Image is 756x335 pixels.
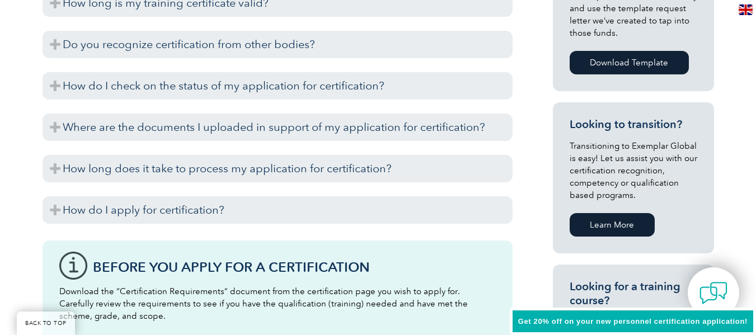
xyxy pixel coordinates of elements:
a: BACK TO TOP [17,312,75,335]
h3: Before You Apply For a Certification [93,260,496,274]
h3: Do you recognize certification from other bodies? [43,31,513,58]
h3: Looking for a training course? [570,280,697,308]
a: Download Template [570,51,689,74]
h3: How do I check on the status of my application for certification? [43,72,513,100]
p: Download the “Certification Requirements” document from the certification page you wish to apply ... [59,285,496,322]
p: Transitioning to Exemplar Global is easy! Let us assist you with our certification recognition, c... [570,140,697,201]
h3: How do I apply for certification? [43,196,513,224]
h3: How long does it take to process my application for certification? [43,155,513,182]
span: Get 20% off on your new personnel certification application! [518,317,748,325]
img: contact-chat.png [699,279,727,307]
h3: Looking to transition? [570,117,697,131]
a: Learn More [570,213,655,237]
img: en [739,4,753,15]
h3: Where are the documents I uploaded in support of my application for certification? [43,114,513,141]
